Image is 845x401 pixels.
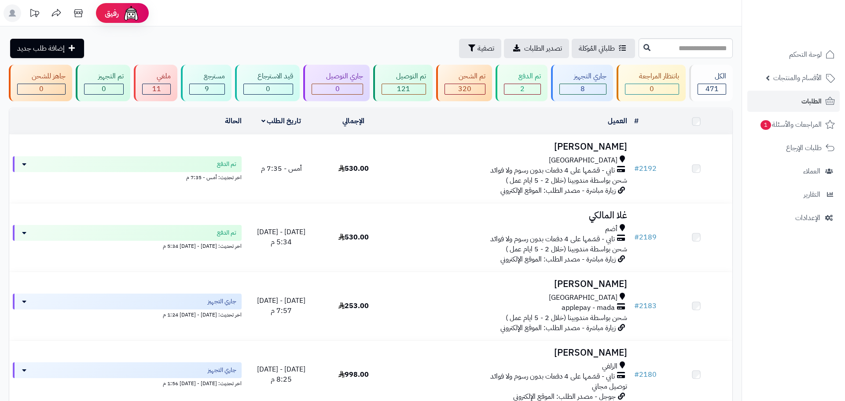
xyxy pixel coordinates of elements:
[338,301,369,311] span: 253.00
[559,71,606,81] div: جاري التجهيز
[747,161,840,182] a: العملاء
[39,84,44,94] span: 0
[189,71,225,81] div: مسترجع
[506,313,627,323] span: شحن بواسطة مندوبينا (خلال 2 - 5 ايام عمل )
[257,227,305,247] span: [DATE] - [DATE] 5:34 م
[132,65,179,101] a: ملغي 11
[208,297,236,306] span: جاري التجهيز
[560,84,606,94] div: 8
[342,116,364,126] a: الإجمالي
[789,48,822,61] span: لوحة التحكم
[371,65,434,101] a: تم التوصيل 121
[634,369,657,380] a: #2180
[105,8,119,18] span: رفيق
[338,369,369,380] span: 998.00
[634,163,657,174] a: #2192
[504,71,541,81] div: تم الدفع
[634,301,639,311] span: #
[261,116,301,126] a: تاريخ الطلب
[490,234,615,244] span: تابي - قسّمها على 4 دفعات بدون رسوم ولا فوائد
[205,84,209,94] span: 9
[225,116,242,126] a: الحالة
[803,165,820,177] span: العملاء
[179,65,233,101] a: مسترجع 9
[625,84,679,94] div: 0
[747,44,840,65] a: لوحة التحكم
[801,95,822,107] span: الطلبات
[494,65,549,101] a: تم الدفع 2
[445,84,485,94] div: 320
[747,91,840,112] a: الطلبات
[257,364,305,385] span: [DATE] - [DATE] 8:25 م
[382,84,426,94] div: 121
[233,65,302,101] a: قيد الاسترجاع 0
[634,301,657,311] a: #2183
[786,142,822,154] span: طلبات الإرجاع
[190,84,224,94] div: 9
[572,39,635,58] a: طلباتي المُوكلة
[650,84,654,94] span: 0
[506,244,627,254] span: شحن بواسطة مندوبينا (خلال 2 - 5 ايام عمل )
[625,71,680,81] div: بانتظار المراجعة
[393,142,627,152] h3: [PERSON_NAME]
[634,163,639,174] span: #
[217,160,236,169] span: تم الدفع
[243,71,294,81] div: قيد الاسترجاع
[434,65,494,101] a: تم الشحن 320
[500,254,616,265] span: زيارة مباشرة - مصدر الطلب: الموقع الإلكتروني
[760,120,772,130] span: 1
[23,4,45,24] a: تحديثات المنصة
[634,232,657,243] a: #2189
[393,210,627,221] h3: غلا المالكي
[217,228,236,237] span: تم الدفع
[615,65,688,101] a: بانتظار المراجعة 0
[459,39,501,58] button: تصفية
[490,166,615,176] span: تابي - قسّمها على 4 دفعات بدون رسوم ولا فوائد
[261,163,302,174] span: أمس - 7:35 م
[580,84,585,94] span: 8
[506,175,627,186] span: شحن بواسطة مندوبينا (خلال 2 - 5 ايام عمل )
[143,84,170,94] div: 11
[152,84,161,94] span: 11
[445,71,486,81] div: تم الشحن
[13,241,242,250] div: اخر تحديث: [DATE] - [DATE] 5:34 م
[579,43,615,54] span: طلباتي المُوكلة
[549,293,617,303] span: [GEOGRAPHIC_DATA]
[393,279,627,289] h3: [PERSON_NAME]
[13,172,242,181] div: اخر تحديث: أمس - 7:35 م
[795,212,820,224] span: الإعدادات
[520,84,525,94] span: 2
[397,84,410,94] span: 121
[524,43,562,54] span: تصدير الطلبات
[747,137,840,158] a: طلبات الإرجاع
[257,295,305,316] span: [DATE] - [DATE] 7:57 م
[17,43,65,54] span: إضافة طلب جديد
[804,188,820,201] span: التقارير
[84,84,124,94] div: 0
[504,39,569,58] a: تصدير الطلبات
[500,185,616,196] span: زيارة مباشرة - مصدر الطلب: الموقع الإلكتروني
[705,84,719,94] span: 471
[602,361,617,372] span: الزلفي
[335,84,340,94] span: 0
[338,232,369,243] span: 530.00
[760,118,822,131] span: المراجعات والأسئلة
[608,116,627,126] a: العميل
[490,372,615,382] span: تابي - قسّمها على 4 دفعات بدون رسوم ولا فوائد
[74,65,132,101] a: تم التجهيز 0
[122,4,140,22] img: ai-face.png
[84,71,124,81] div: تم التجهيز
[747,184,840,205] a: التقارير
[687,65,735,101] a: الكل471
[592,381,627,392] span: توصيل مجاني
[244,84,293,94] div: 0
[549,155,617,166] span: [GEOGRAPHIC_DATA]
[13,309,242,319] div: اخر تحديث: [DATE] - [DATE] 1:24 م
[500,323,616,333] span: زيارة مباشرة - مصدر الطلب: الموقع الإلكتروني
[142,71,171,81] div: ملغي
[549,65,615,101] a: جاري التجهيز 8
[562,303,615,313] span: applepay - mada
[634,369,639,380] span: #
[634,232,639,243] span: #
[312,84,363,94] div: 0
